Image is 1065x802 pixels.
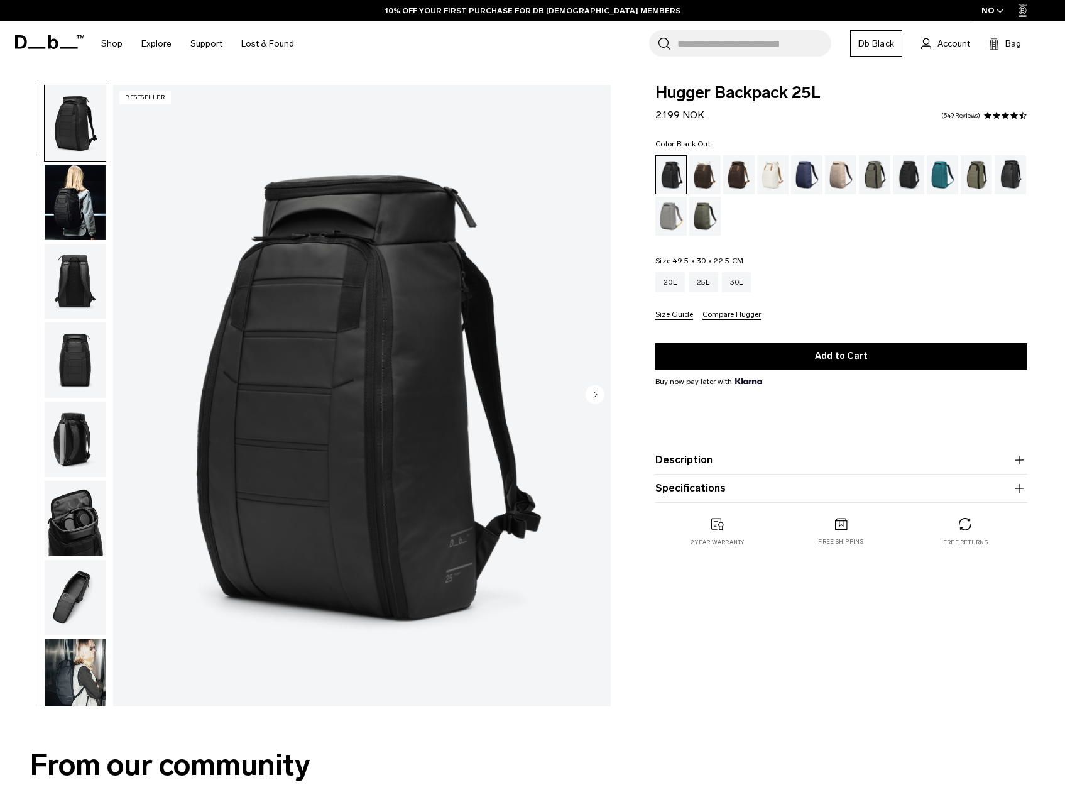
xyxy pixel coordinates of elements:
span: Account [937,37,970,50]
img: Hugger Backpack 25L Black Out [45,639,106,714]
a: Cappuccino [689,155,721,194]
img: Hugger Backpack 25L Black Out [45,85,106,161]
button: Hugger Backpack 25L Black Out [44,243,106,320]
button: Size Guide [655,310,693,320]
img: Hugger Backpack 25L Black Out [113,85,611,706]
p: Free returns [943,538,988,547]
span: Buy now pay later with [655,376,762,387]
button: Description [655,453,1027,468]
p: 2 year warranty [691,538,745,547]
button: Next slide [586,385,604,406]
button: Hugger Backpack 25L Black Out [44,164,106,241]
button: Hugger Backpack 25L Black Out [44,480,106,557]
a: Espresso [723,155,755,194]
nav: Main Navigation [92,21,303,66]
legend: Size: [655,257,743,265]
a: Account [921,36,970,51]
a: 20L [655,272,685,292]
h2: From our community [30,743,1035,788]
a: Support [190,21,222,66]
button: Specifications [655,481,1027,496]
button: Hugger Backpack 25L Black Out [44,401,106,478]
button: Hugger Backpack 25L Black Out [44,638,106,715]
img: Hugger Backpack 25L Black Out [45,481,106,556]
a: Sand Grey [655,197,687,236]
a: Shop [101,21,123,66]
span: Black Out [677,140,711,148]
button: Hugger Backpack 25L Black Out [44,85,106,162]
button: Hugger Backpack 25L Black Out [44,322,106,398]
button: Hugger Backpack 25L Black Out [44,559,106,636]
a: Charcoal Grey [893,155,924,194]
a: 10% OFF YOUR FIRST PURCHASE FOR DB [DEMOGRAPHIC_DATA] MEMBERS [385,5,680,16]
img: Hugger Backpack 25L Black Out [45,322,106,398]
a: Fogbow Beige [825,155,856,194]
span: 2.199 NOK [655,109,704,121]
p: Bestseller [119,91,171,104]
a: Blue Hour [791,155,822,194]
button: Compare Hugger [702,310,761,320]
li: 1 / 11 [113,85,611,706]
a: Mash Green [961,155,992,194]
img: Hugger Backpack 25L Black Out [45,165,106,240]
button: Bag [989,36,1021,51]
a: Explore [141,21,172,66]
a: Reflective Black [995,155,1026,194]
span: Hugger Backpack 25L [655,85,1027,101]
a: Oatmilk [757,155,789,194]
a: Forest Green [859,155,890,194]
a: Lost & Found [241,21,294,66]
a: Db Black [850,30,902,57]
img: Hugger Backpack 25L Black Out [45,560,106,635]
img: {"height" => 20, "alt" => "Klarna"} [735,378,762,384]
span: Bag [1005,37,1021,50]
a: Black Out [655,155,687,194]
a: Midnight Teal [927,155,958,194]
legend: Color: [655,140,711,148]
button: Add to Cart [655,343,1027,370]
img: Hugger Backpack 25L Black Out [45,244,106,319]
span: 49.5 x 30 x 22.5 CM [672,256,743,265]
a: 25L [689,272,718,292]
p: Free shipping [818,537,864,546]
img: Hugger Backpack 25L Black Out [45,402,106,477]
a: 549 reviews [941,113,980,119]
a: Moss Green [689,197,721,236]
a: 30L [722,272,751,292]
